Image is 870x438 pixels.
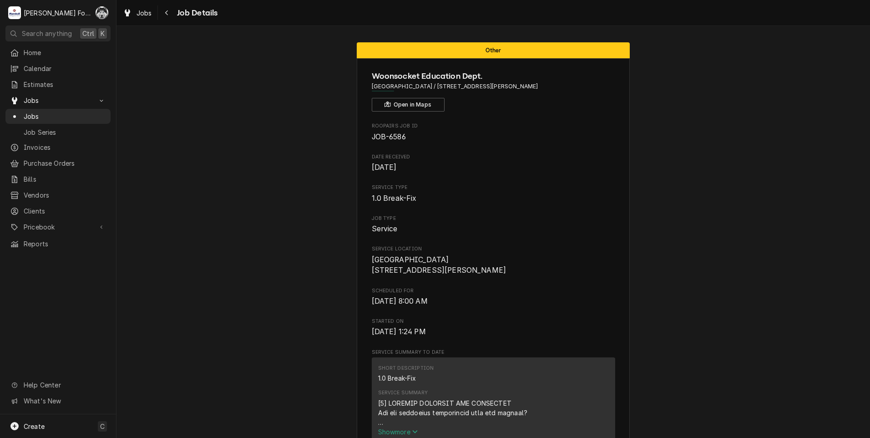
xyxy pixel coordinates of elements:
[5,377,111,392] a: Go to Help Center
[378,398,571,427] div: [5] LOREMIP DOLORSIT AME CONSECTET Adi eli seddoeius temporincid utla etd magnaal? Enim admin ven...
[160,5,174,20] button: Navigate back
[372,163,397,172] span: [DATE]
[24,112,106,121] span: Jobs
[137,8,152,18] span: Jobs
[24,48,106,57] span: Home
[24,127,106,137] span: Job Series
[372,184,615,204] div: Service Type
[372,153,615,173] div: Date Received
[372,245,615,253] span: Service Location
[24,190,106,200] span: Vendors
[372,287,615,307] div: Scheduled For
[5,45,111,60] a: Home
[5,25,111,41] button: Search anythingCtrlK
[372,287,615,295] span: Scheduled For
[24,239,106,249] span: Reports
[372,184,615,191] span: Service Type
[24,174,106,184] span: Bills
[96,6,108,19] div: Chris Murphy (103)'s Avatar
[24,423,45,430] span: Create
[372,193,615,204] span: Service Type
[372,245,615,276] div: Service Location
[24,8,91,18] div: [PERSON_NAME] Food Equipment Service
[22,29,72,38] span: Search anything
[372,132,615,143] span: Roopairs Job ID
[96,6,108,19] div: C(
[5,172,111,187] a: Bills
[372,224,398,233] span: Service
[5,61,111,76] a: Calendar
[119,5,156,20] a: Jobs
[372,318,615,325] span: Started On
[24,80,106,89] span: Estimates
[5,204,111,219] a: Clients
[372,296,615,307] span: Scheduled For
[378,428,418,436] span: Show more
[5,93,111,108] a: Go to Jobs
[372,194,417,203] span: 1.0 Break-Fix
[8,6,21,19] div: M
[372,224,615,234] span: Job Type
[101,29,105,38] span: K
[372,70,615,82] span: Name
[5,140,111,155] a: Invoices
[372,255,615,276] span: Service Location
[24,143,106,152] span: Invoices
[24,96,92,105] span: Jobs
[372,82,615,91] span: Address
[372,153,615,161] span: Date Received
[24,222,92,232] span: Pricebook
[24,206,106,216] span: Clients
[372,98,445,112] button: Open in Maps
[174,7,218,19] span: Job Details
[372,255,506,275] span: [GEOGRAPHIC_DATA] [STREET_ADDRESS][PERSON_NAME]
[372,162,615,173] span: Date Received
[372,327,426,336] span: [DATE] 1:24 PM
[5,393,111,408] a: Go to What's New
[372,132,406,141] span: JOB-6586
[100,422,105,431] span: C
[378,365,434,372] div: Short Description
[372,349,615,356] span: Service Summary To Date
[5,77,111,92] a: Estimates
[378,427,571,437] button: Showmore
[5,236,111,251] a: Reports
[372,215,615,222] span: Job Type
[372,318,615,337] div: Started On
[24,64,106,73] span: Calendar
[5,109,111,124] a: Jobs
[24,158,106,168] span: Purchase Orders
[82,29,94,38] span: Ctrl
[372,297,428,306] span: [DATE] 8:00 AM
[372,70,615,112] div: Client Information
[5,156,111,171] a: Purchase Orders
[357,42,630,58] div: Status
[378,389,428,397] div: Service Summary
[372,122,615,142] div: Roopairs Job ID
[486,47,501,53] span: Other
[24,380,105,390] span: Help Center
[372,215,615,234] div: Job Type
[24,396,105,406] span: What's New
[5,125,111,140] a: Job Series
[372,326,615,337] span: Started On
[372,122,615,130] span: Roopairs Job ID
[5,188,111,203] a: Vendors
[8,6,21,19] div: Marshall Food Equipment Service's Avatar
[5,219,111,234] a: Go to Pricebook
[378,373,416,383] div: 1.0 Break-Fix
